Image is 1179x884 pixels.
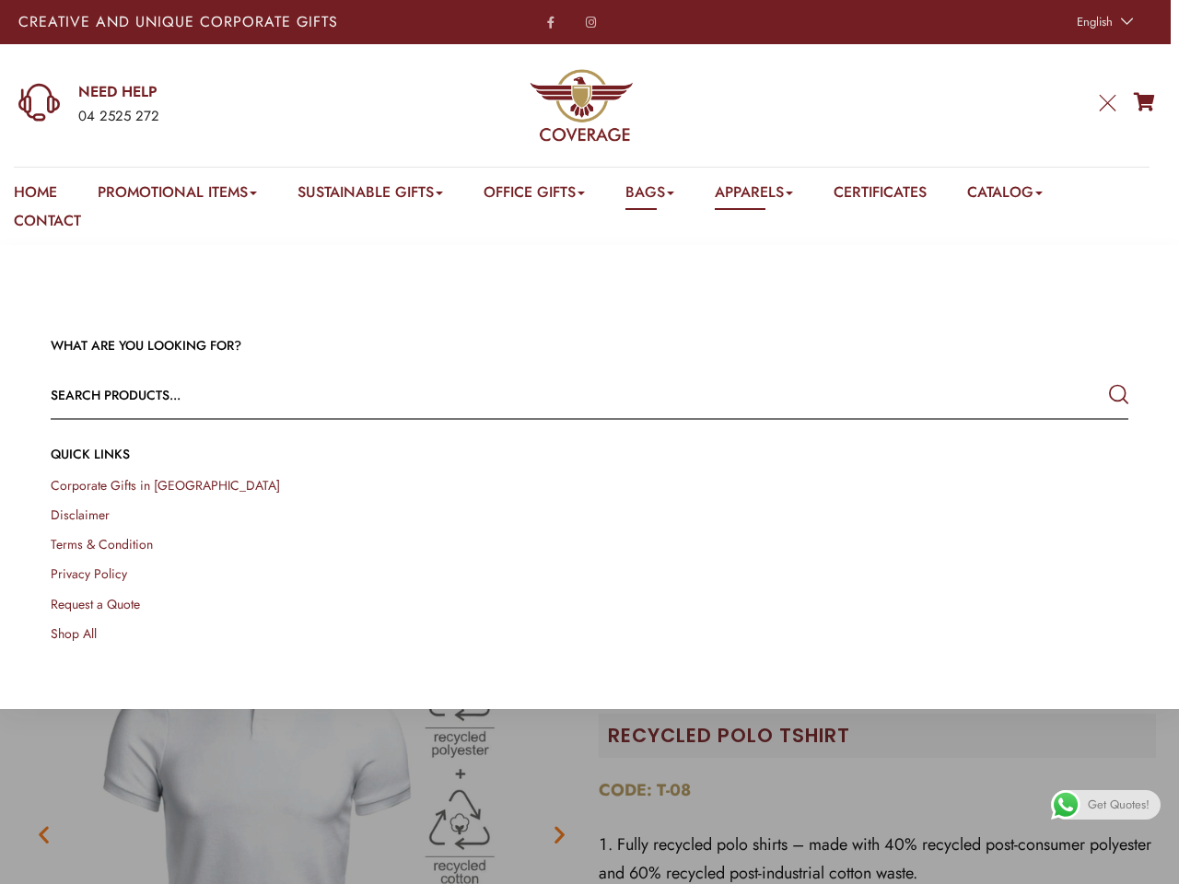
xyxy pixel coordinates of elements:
span: Get Quotes! [1088,790,1150,820]
a: Catalog [967,181,1043,210]
a: Privacy Policy [51,564,127,583]
h3: WHAT ARE YOU LOOKING FOR? [51,337,1128,355]
a: Request a Quote [51,594,140,612]
a: Promotional Items [98,181,257,210]
a: Corporate Gifts in [GEOGRAPHIC_DATA] [51,476,280,494]
a: NEED HELP [78,82,379,102]
a: Sustainable Gifts [298,181,443,210]
a: Shop All [51,623,97,642]
a: Apparels [715,181,793,210]
h4: QUICK LINKs [51,445,1128,463]
p: Creative and Unique Corporate Gifts [18,15,462,29]
a: Office Gifts [484,181,585,210]
a: Certificates [834,181,927,210]
div: 04 2525 272 [78,105,379,129]
input: Search products... [51,373,913,417]
a: Terms & Condition [51,535,153,553]
a: Bags [625,181,674,210]
span: English [1077,13,1113,30]
a: Disclaimer [51,506,110,524]
a: Home [14,181,57,210]
a: English [1068,9,1138,35]
a: Contact [14,210,81,238]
